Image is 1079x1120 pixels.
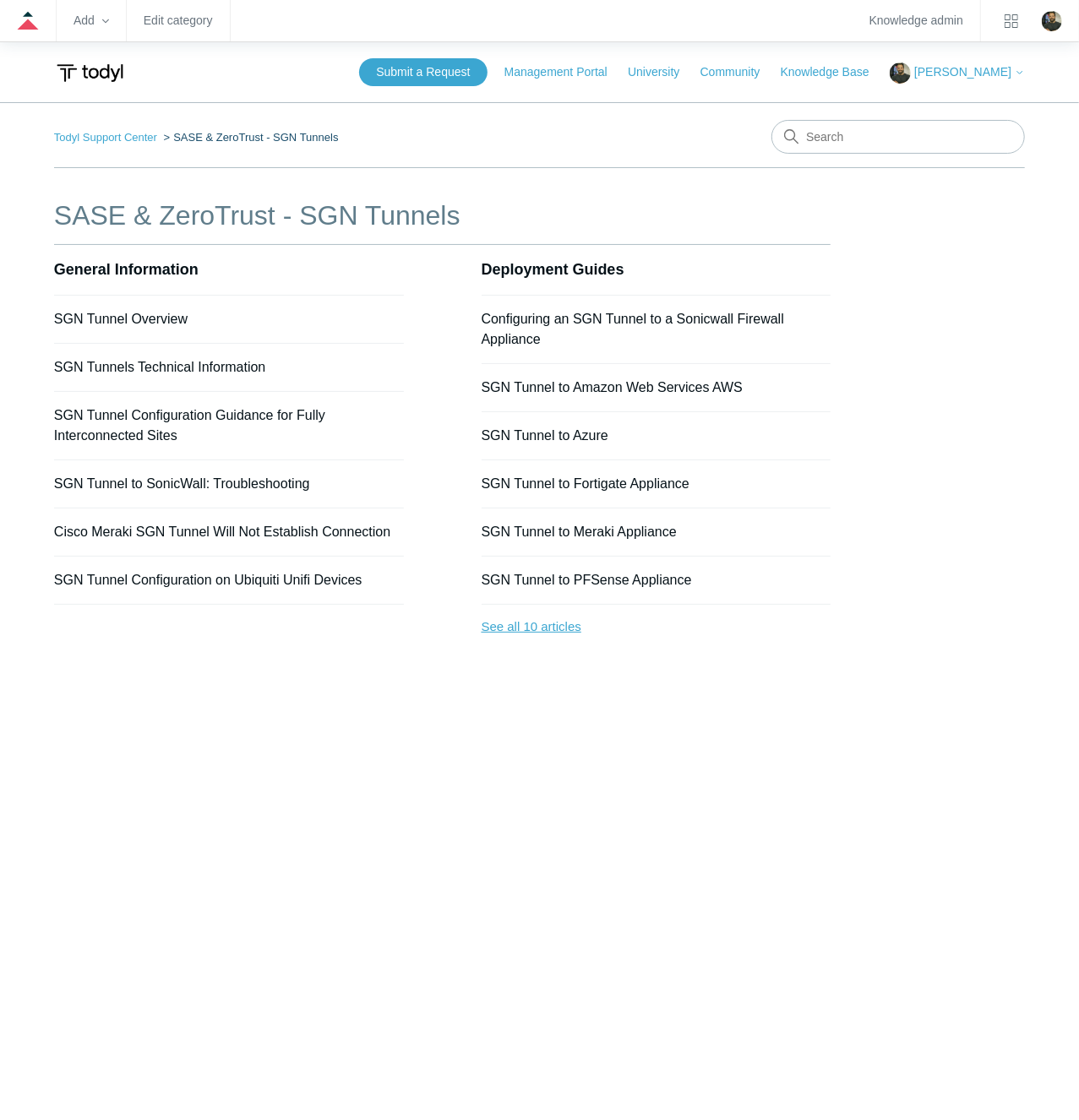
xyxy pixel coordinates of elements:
a: Deployment Guides [482,261,624,278]
a: SGN Tunnel Configuration on Ubiquiti Unifi Devices [54,573,362,587]
span: [PERSON_NAME] [914,65,1011,79]
a: Configuring an SGN Tunnel to a Sonicwall Firewall Appliance [482,312,784,346]
img: Todyl Support Center Help Center home page [54,57,126,89]
a: SGN Tunnel Overview [54,312,188,326]
a: SGN Tunnel Configuration Guidance for Fully Interconnected Sites [54,408,325,443]
img: user avatar [1042,11,1062,31]
a: SGN Tunnels Technical Information [54,360,266,374]
a: SGN Tunnel to SonicWall: Troubleshooting [54,476,310,491]
h1: SASE & ZeroTrust - SGN Tunnels [54,195,831,236]
zd-hc-trigger: Add [74,16,109,25]
a: Management Portal [504,63,624,81]
button: [PERSON_NAME] [890,63,1025,84]
a: Community [700,63,777,81]
a: Submit a Request [359,58,487,86]
a: Knowledge Base [781,63,886,81]
a: SGN Tunnel to Fortigate Appliance [482,476,689,491]
li: SASE & ZeroTrust - SGN Tunnels [161,131,339,144]
a: University [628,63,696,81]
a: Knowledge admin [869,16,963,25]
li: Todyl Support Center [54,131,161,144]
zd-hc-trigger: Click your profile icon to open the profile menu [1042,11,1062,31]
a: Edit category [144,16,213,25]
a: SGN Tunnel to Amazon Web Services AWS [482,380,743,394]
a: SGN Tunnel to Azure [482,428,608,443]
a: Cisco Meraki SGN Tunnel Will Not Establish Connection [54,525,390,539]
a: SGN Tunnel to Meraki Appliance [482,525,677,539]
a: General Information [54,261,199,278]
input: Search [771,120,1025,154]
a: SGN Tunnel to PFSense Appliance [482,573,692,587]
a: See all 10 articles [482,605,831,650]
a: Todyl Support Center [54,131,157,144]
